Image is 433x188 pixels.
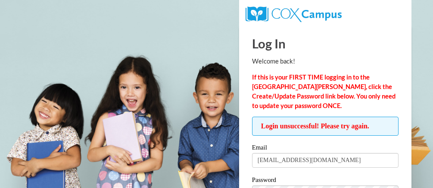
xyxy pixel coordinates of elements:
a: COX Campus [246,10,342,17]
img: COX Campus [246,6,342,22]
strong: If this is your FIRST TIME logging in to the [GEOGRAPHIC_DATA][PERSON_NAME], click the Create/Upd... [252,73,396,109]
label: Email [252,144,399,153]
span: Login unsuccessful! Please try again. [252,117,399,136]
label: Password [252,177,399,185]
p: Welcome back! [252,57,399,66]
h1: Log In [252,35,399,52]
